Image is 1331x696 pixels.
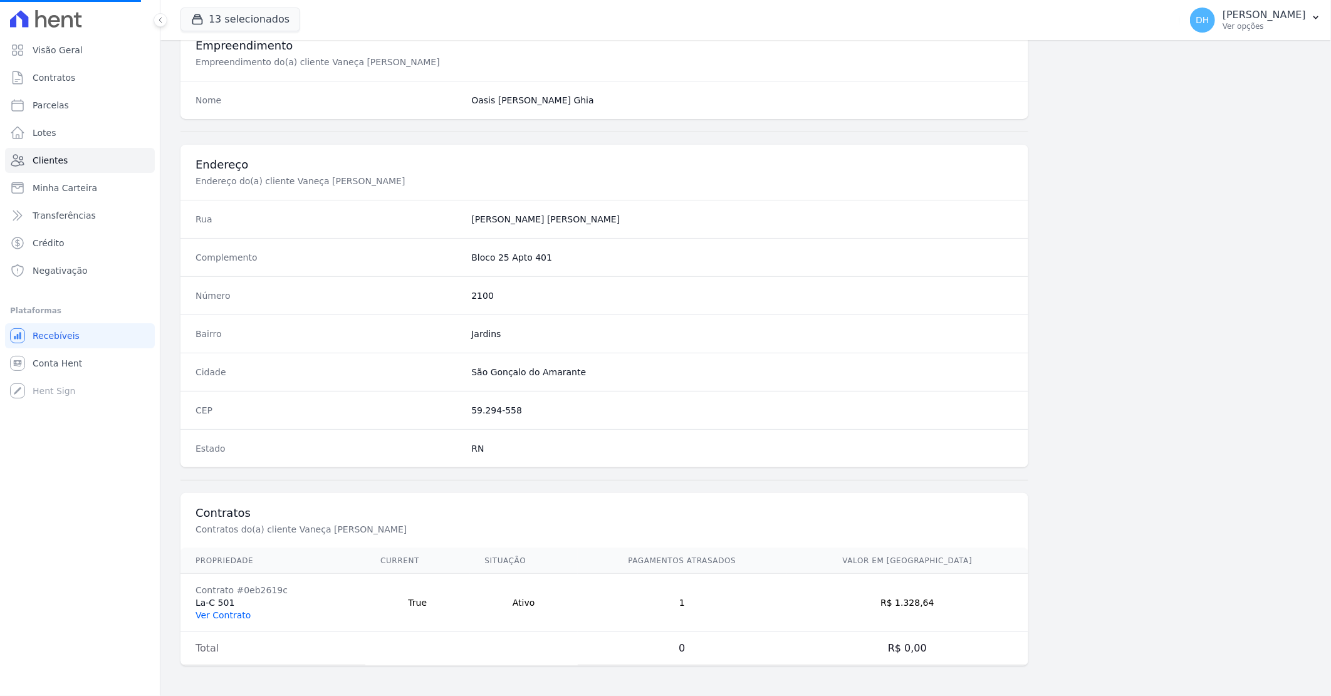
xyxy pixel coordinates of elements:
p: Endereço do(a) cliente Vaneça [PERSON_NAME] [196,175,617,187]
span: Crédito [33,237,65,249]
span: Parcelas [33,99,69,112]
td: 1 [578,574,786,632]
a: Ver Contrato [196,610,251,620]
th: Situação [470,548,578,574]
th: Valor em [GEOGRAPHIC_DATA] [786,548,1028,574]
p: Ver opções [1223,21,1306,31]
td: R$ 0,00 [786,632,1028,665]
dd: Bloco 25 Apto 401 [471,251,1013,264]
h3: Empreendimento [196,38,1013,53]
a: Visão Geral [5,38,155,63]
span: Transferências [33,209,96,222]
dt: Nome [196,94,461,106]
a: Minha Carteira [5,175,155,200]
dt: CEP [196,404,461,417]
dt: Número [196,289,461,302]
span: Conta Hent [33,357,82,370]
span: Recebíveis [33,330,80,342]
dd: Oasis [PERSON_NAME] Ghia [471,94,1013,106]
dd: Jardins [471,328,1013,340]
dt: Rua [196,213,461,226]
span: DH [1196,16,1209,24]
td: R$ 1.328,64 [786,574,1028,632]
span: Negativação [33,264,88,277]
dt: Bairro [196,328,461,340]
dt: Complemento [196,251,461,264]
span: Clientes [33,154,68,167]
dd: 2100 [471,289,1013,302]
a: Conta Hent [5,351,155,376]
th: Pagamentos Atrasados [578,548,786,574]
h3: Contratos [196,506,1013,521]
dd: São Gonçalo do Amarante [471,366,1013,378]
p: [PERSON_NAME] [1223,9,1306,21]
a: Clientes [5,148,155,173]
span: Lotes [33,127,56,139]
dd: RN [471,442,1013,455]
th: Propriedade [180,548,365,574]
dd: 59.294-558 [471,404,1013,417]
a: Crédito [5,231,155,256]
a: Lotes [5,120,155,145]
dd: [PERSON_NAME] [PERSON_NAME] [471,213,1013,226]
td: True [365,574,469,632]
td: La-C 501 [180,574,365,632]
div: Plataformas [10,303,150,318]
th: Current [365,548,469,574]
h3: Endereço [196,157,1013,172]
p: Contratos do(a) cliente Vaneça [PERSON_NAME] [196,523,617,536]
p: Empreendimento do(a) cliente Vaneça [PERSON_NAME] [196,56,617,68]
dt: Estado [196,442,461,455]
button: DH [PERSON_NAME] Ver opções [1180,3,1331,38]
td: Ativo [470,574,578,632]
div: Contrato #0eb2619c [196,584,350,596]
span: Visão Geral [33,44,83,56]
span: Contratos [33,71,75,84]
dt: Cidade [196,366,461,378]
a: Negativação [5,258,155,283]
a: Recebíveis [5,323,155,348]
td: 0 [578,632,786,665]
span: Minha Carteira [33,182,97,194]
a: Parcelas [5,93,155,118]
button: 13 selecionados [180,8,300,31]
a: Contratos [5,65,155,90]
a: Transferências [5,203,155,228]
td: Total [180,632,365,665]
